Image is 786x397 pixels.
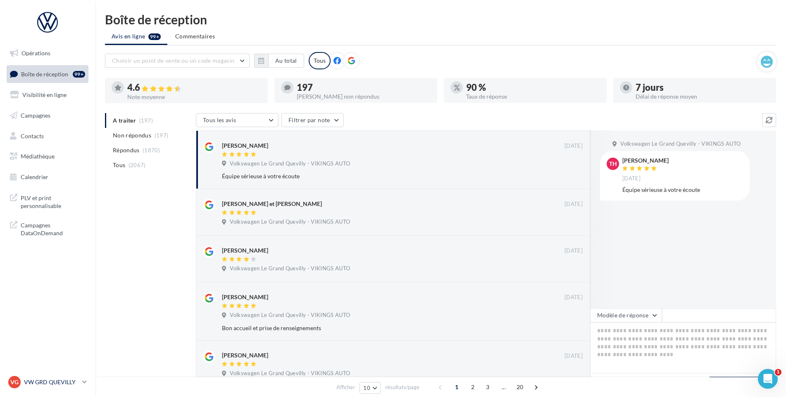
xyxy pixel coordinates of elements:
div: 7 jours [636,83,769,92]
span: 10 [363,385,370,391]
span: 2 [466,380,479,394]
button: Au total [268,54,304,68]
span: (197) [155,132,169,139]
span: Volkswagen Le Grand Quevilly - VIKINGS AUTO [620,140,741,148]
div: 4.6 [127,83,261,92]
span: Choisir un point de vente ou un code magasin [112,57,234,64]
span: Volkswagen Le Grand Quevilly - VIKINGS AUTO [230,265,350,272]
div: [PERSON_NAME] non répondus [297,94,431,99]
div: [PERSON_NAME] [222,246,268,255]
span: TH [609,160,617,168]
button: 10 [360,382,381,394]
div: 197 [297,83,431,92]
span: Non répondus [113,131,151,139]
span: (1870) [143,147,160,154]
button: Choisir un point de vente ou un code magasin [105,54,250,68]
span: Visibilité en ligne [22,91,67,98]
a: Contacts [5,128,90,145]
span: Médiathèque [21,153,55,160]
span: Campagnes [21,112,50,119]
div: Taux de réponse [466,94,600,99]
span: PLV et print personnalisable [21,192,85,210]
div: 99+ [73,71,85,78]
a: Campagnes DataOnDemand [5,216,90,241]
span: VG [10,378,19,386]
div: Tous [309,52,331,69]
iframe: Intercom live chat [758,369,778,389]
span: Contacts [21,132,44,139]
span: ... [497,380,510,394]
span: Campagnes DataOnDemand [21,220,85,237]
span: [DATE] [564,294,583,301]
span: Tous [113,161,125,169]
div: [PERSON_NAME] [622,158,669,163]
a: Opérations [5,45,90,62]
span: Répondus [113,146,140,154]
span: Tous les avis [203,116,236,123]
span: [DATE] [564,201,583,208]
a: Calendrier [5,168,90,186]
span: 1 [450,380,463,394]
p: VW GRD QUEVILLY [24,378,79,386]
div: 90 % [466,83,600,92]
button: Au total [254,54,304,68]
a: PLV et print personnalisable [5,189,90,213]
span: résultats/page [385,383,419,391]
span: [DATE] [564,142,583,150]
span: Volkswagen Le Grand Quevilly - VIKINGS AUTO [230,312,350,319]
a: Visibilité en ligne [5,86,90,104]
span: [DATE] [622,175,641,182]
span: Afficher [336,383,355,391]
div: [PERSON_NAME] [222,293,268,301]
a: VG VW GRD QUEVILLY [7,374,88,390]
span: Calendrier [21,173,48,180]
a: Médiathèque [5,148,90,165]
span: Commentaires [175,32,215,40]
a: Boîte de réception99+ [5,65,90,83]
span: 1 [775,369,781,376]
span: [DATE] [564,352,583,360]
span: [DATE] [564,247,583,255]
div: [PERSON_NAME] [222,351,268,359]
span: 3 [481,380,494,394]
div: Boîte de réception [105,13,776,26]
span: 20 [513,380,527,394]
span: (2067) [129,162,146,168]
div: [PERSON_NAME] [222,142,268,150]
span: Boîte de réception [21,70,68,77]
div: Équipe sérieuse à votre écoute [622,186,743,194]
div: Bon accueil et prise de renseignements [222,324,529,332]
div: Équipe sérieuse à votre écoute [222,172,529,180]
span: Volkswagen Le Grand Quevilly - VIKINGS AUTO [230,160,350,168]
span: Volkswagen Le Grand Quevilly - VIKINGS AUTO [230,218,350,226]
div: Délai de réponse moyen [636,94,769,99]
button: Filtrer par note [281,113,344,127]
span: Opérations [21,50,50,57]
button: Modèle de réponse [590,308,662,322]
button: Tous les avis [196,113,279,127]
div: [PERSON_NAME] et [PERSON_NAME] [222,200,322,208]
a: Campagnes [5,107,90,124]
div: Note moyenne [127,94,261,100]
span: Volkswagen Le Grand Quevilly - VIKINGS AUTO [230,370,350,377]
